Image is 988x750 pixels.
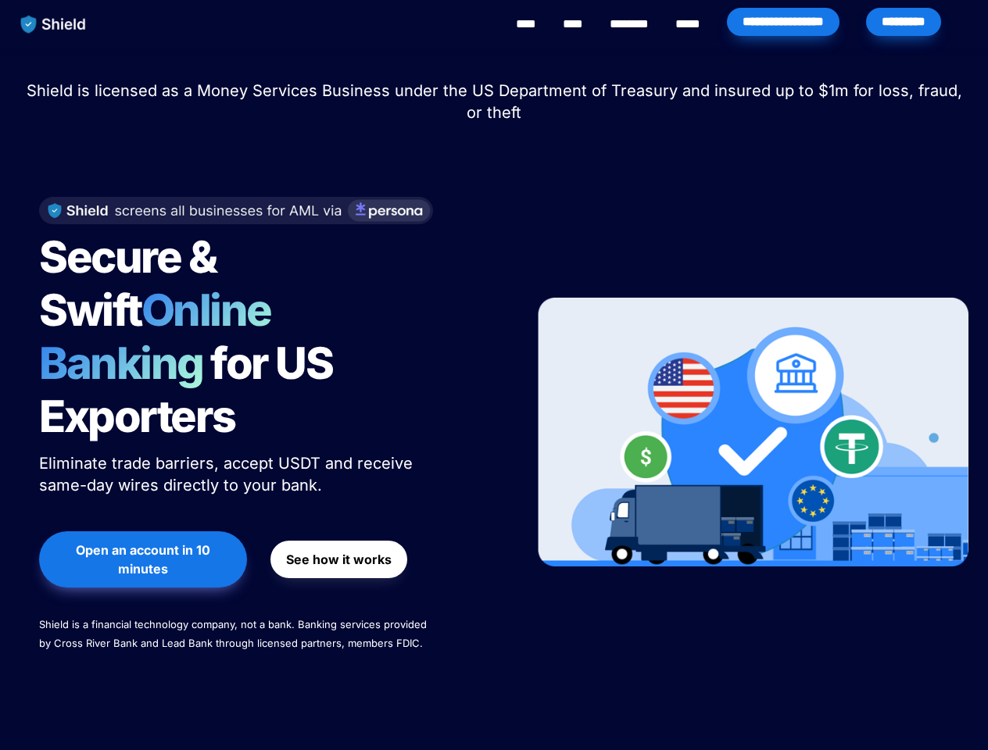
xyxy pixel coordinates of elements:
span: for US Exporters [39,337,340,443]
strong: See how it works [286,552,392,567]
span: Shield is a financial technology company, not a bank. Banking services provided by Cross River Ba... [39,618,430,649]
a: See how it works [270,533,407,586]
strong: Open an account in 10 minutes [76,542,213,577]
span: Eliminate trade barriers, accept USDT and receive same-day wires directly to your bank. [39,454,417,495]
span: Shield is licensed as a Money Services Business under the US Department of Treasury and insured u... [27,81,967,122]
span: Online Banking [39,284,287,390]
button: See how it works [270,541,407,578]
span: Secure & Swift [39,230,224,337]
img: website logo [13,8,94,41]
button: Open an account in 10 minutes [39,531,247,587]
a: Open an account in 10 minutes [39,523,247,595]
